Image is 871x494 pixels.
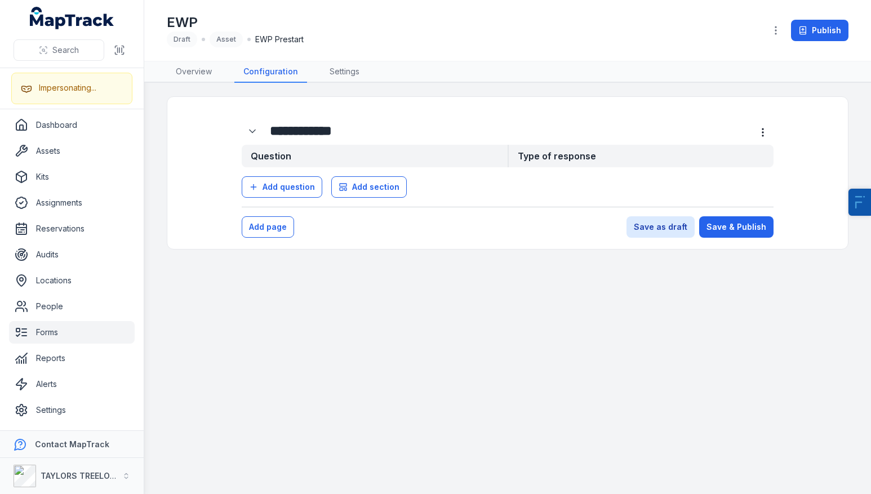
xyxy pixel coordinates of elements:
button: Add section [331,176,407,198]
strong: Question [242,145,508,167]
strong: Contact MapTrack [35,439,109,449]
a: People [9,295,135,318]
a: Settings [9,399,135,421]
span: Add section [352,181,399,193]
strong: TAYLORS TREELOPPING [41,471,135,480]
div: Draft [167,32,197,47]
span: EWP Prestart [255,34,304,45]
button: Save as draft [626,216,695,238]
button: Search [14,39,104,61]
button: Expand [242,121,263,142]
div: Impersonating... [39,82,96,94]
a: Kits [9,166,135,188]
a: Settings [321,61,368,83]
a: Assignments [9,192,135,214]
a: Locations [9,269,135,292]
a: Dashboard [9,114,135,136]
div: Asset [210,32,243,47]
a: Assets [9,140,135,162]
a: Forms [9,321,135,344]
a: Audits [9,243,135,266]
a: MapTrack [30,7,114,29]
button: Add page [242,216,294,238]
a: Configuration [234,61,307,83]
a: Overview [167,61,221,83]
strong: Type of response [508,145,774,167]
h1: EWP [167,14,304,32]
button: more-detail [752,122,774,143]
button: Save & Publish [699,216,774,238]
a: Alerts [9,373,135,395]
span: Add question [263,181,315,193]
a: Reports [9,347,135,370]
a: Reservations [9,217,135,240]
button: Publish [791,20,848,41]
button: Add question [242,176,322,198]
div: :r19:-form-item-label [242,121,265,142]
span: Search [52,44,79,56]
